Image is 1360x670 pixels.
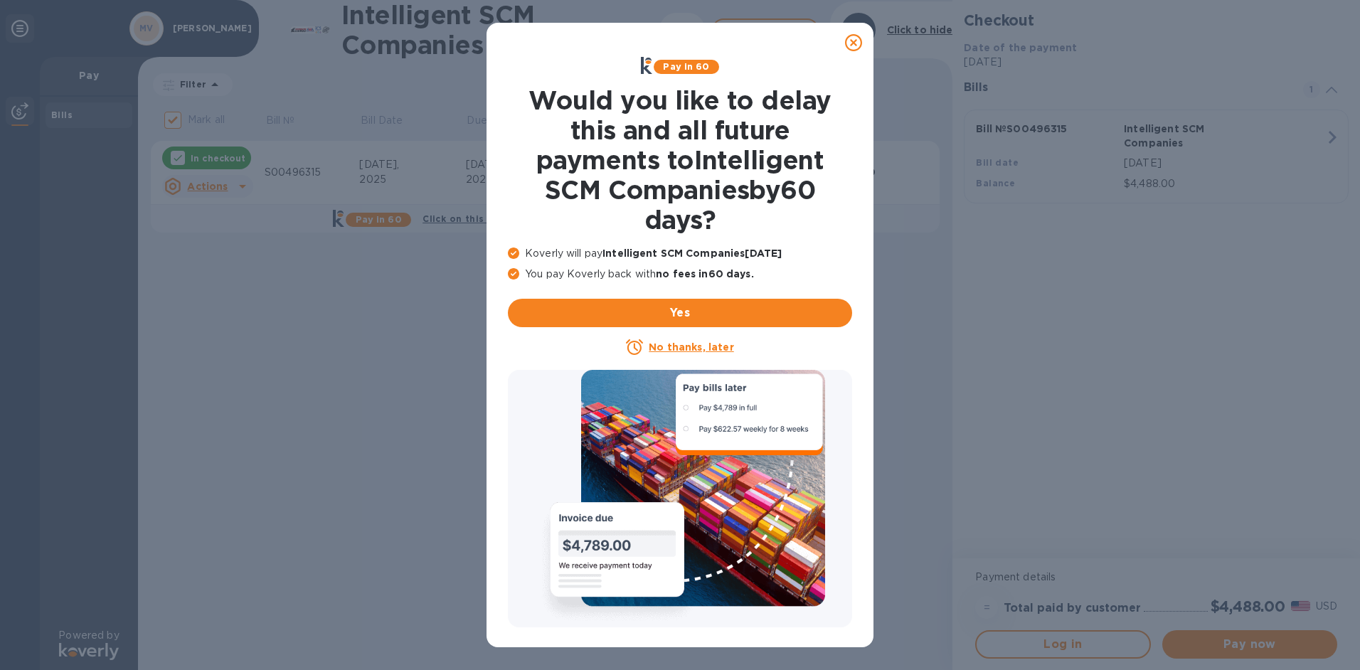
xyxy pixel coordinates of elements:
h1: Would you like to delay this and all future payments to Intelligent SCM Companies by 60 days ? [508,85,852,235]
b: no fees in 60 days . [656,268,753,280]
p: You pay Koverly back with [508,267,852,282]
span: Yes [519,304,841,321]
u: No thanks, later [649,341,733,353]
p: Koverly will pay [508,246,852,261]
b: Pay in 60 [663,61,709,72]
b: Intelligent SCM Companies [DATE] [602,248,782,259]
button: Yes [508,299,852,327]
